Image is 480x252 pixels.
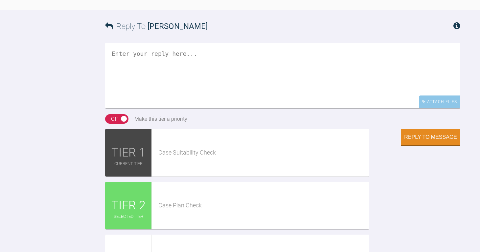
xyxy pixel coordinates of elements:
span: [PERSON_NAME] [148,22,208,31]
span: TIER 1 [111,143,146,162]
div: Reply to Message [404,134,457,140]
div: Case Plan Check [158,201,369,210]
div: Off [111,115,118,123]
button: Reply to Message [401,129,460,145]
span: TIER 2 [111,196,146,215]
h3: Reply To [105,20,208,32]
div: Make this tier a priority [134,115,187,123]
div: Case Suitability Check [158,148,369,157]
div: Attach Files [419,95,460,108]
